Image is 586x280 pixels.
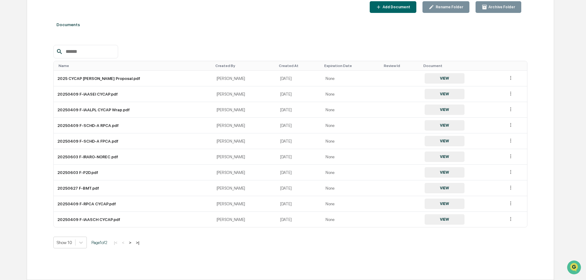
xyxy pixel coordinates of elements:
td: 20250409 F-SCHD-A FPCA.pdf [54,133,213,149]
span: Data Lookup [12,89,39,95]
td: [PERSON_NAME] [213,102,276,118]
div: Toggle SortBy [215,64,274,68]
div: Start new chat [21,47,101,53]
button: VIEW [425,167,465,178]
td: 20250409 F-SCHD-A RPCA.pdf [54,118,213,133]
iframe: Open customer support [566,260,583,276]
img: 1746055101610-c473b297-6a78-478c-a979-82029cc54cd1 [6,47,17,58]
td: 20250409 F-IAASEI CYCAP.pdf [54,86,213,102]
td: 20250409 F-IAALPL CYCAP Wrap.pdf [54,102,213,118]
td: [PERSON_NAME] [213,165,276,180]
td: 20250409 F-RPCA CYCAP.pdf [54,196,213,212]
td: [DATE] [276,71,322,86]
button: VIEW [425,89,465,99]
td: None [322,118,381,133]
td: [PERSON_NAME] [213,86,276,102]
div: Toggle SortBy [279,64,319,68]
button: Archive Folder [476,1,522,13]
td: None [322,196,381,212]
td: [DATE] [276,165,322,180]
td: [PERSON_NAME] [213,118,276,133]
button: VIEW [425,73,465,84]
button: |< [112,240,119,245]
p: How can we help? [6,13,112,23]
td: None [322,102,381,118]
td: [PERSON_NAME] [213,149,276,165]
td: 20250603 F-P2D.pdf [54,165,213,180]
td: None [322,165,381,180]
div: 🔎 [6,90,11,95]
div: Toggle SortBy [509,64,525,68]
div: Rename Folder [434,5,463,9]
div: Toggle SortBy [384,64,418,68]
div: Toggle SortBy [423,64,502,68]
button: VIEW [425,199,465,209]
a: Powered byPylon [43,104,74,109]
div: We're available if you need us! [21,53,78,58]
td: [DATE] [276,133,322,149]
td: [PERSON_NAME] [213,196,276,212]
button: Start new chat [104,49,112,56]
td: [PERSON_NAME] [213,180,276,196]
span: Pylon [61,104,74,109]
td: [DATE] [276,196,322,212]
div: 🗄️ [44,78,49,83]
button: VIEW [425,136,465,146]
td: None [322,149,381,165]
td: None [322,86,381,102]
a: 🗄️Attestations [42,75,79,86]
td: 20250627 F-BMT.pdf [54,180,213,196]
td: [DATE] [276,102,322,118]
td: [PERSON_NAME] [213,133,276,149]
td: 20250409 F-IAASCH CYCAP.pdf [54,212,213,227]
button: > [127,240,133,245]
div: Documents [53,16,527,33]
button: Rename Folder [422,1,469,13]
div: Add Document [381,5,410,9]
td: [DATE] [276,212,322,227]
div: Toggle SortBy [324,64,379,68]
td: 20250603 F-IRARO-NOREC.pdf [54,149,213,165]
button: VIEW [425,105,465,115]
div: 🖐️ [6,78,11,83]
td: [DATE] [276,86,322,102]
td: None [322,133,381,149]
td: None [322,71,381,86]
span: Preclearance [12,77,40,84]
button: VIEW [425,214,465,225]
div: Toggle SortBy [59,64,210,68]
td: 2025 CYCAP [PERSON_NAME] Proposal.pdf [54,71,213,86]
span: Attestations [51,77,76,84]
td: [DATE] [276,118,322,133]
a: 🖐️Preclearance [4,75,42,86]
td: [PERSON_NAME] [213,212,276,227]
button: >| [134,240,141,245]
td: None [322,180,381,196]
button: VIEW [425,120,465,131]
button: < [120,240,126,245]
button: VIEW [425,152,465,162]
td: [DATE] [276,149,322,165]
td: None [322,212,381,227]
td: [PERSON_NAME] [213,71,276,86]
button: Add Document [370,1,417,13]
div: Archive Folder [487,5,515,9]
a: 🔎Data Lookup [4,87,41,98]
span: Page 1 of 2 [91,240,107,245]
button: VIEW [425,183,465,193]
td: [DATE] [276,180,322,196]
